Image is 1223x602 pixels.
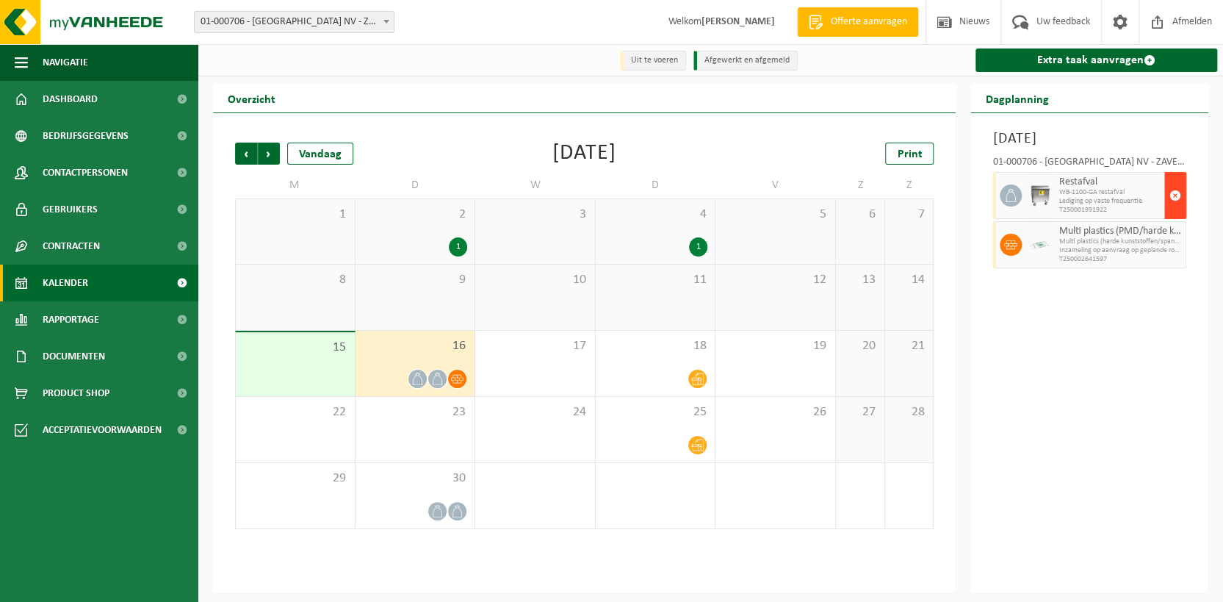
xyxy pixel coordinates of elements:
td: Z [836,172,885,198]
span: 30 [363,470,468,487]
span: 18 [603,338,708,354]
span: T250001931922 [1058,206,1161,215]
h2: Dagplanning [970,84,1063,112]
span: Multi plastics (harde kunststoffen/spanbanden/EPS/folie natu [1058,237,1182,246]
span: 14 [892,272,926,288]
strong: [PERSON_NAME] [701,16,775,27]
span: Rapportage [43,301,99,338]
td: M [235,172,356,198]
span: 11 [603,272,708,288]
span: Inzameling op aanvraag op geplande route (incl. verwerking) [1058,246,1182,255]
span: 10 [483,272,588,288]
span: Volgende [258,143,280,165]
span: 1 [243,207,347,223]
div: 1 [449,237,467,257]
span: Contactpersonen [43,154,128,191]
span: Offerte aanvragen [827,15,911,29]
span: T250002641597 [1058,255,1182,264]
span: 8 [243,272,347,288]
span: Multi plastics (PMD/harde kunststoffen/spanbanden/EPS/folie naturel/folie gemengd) [1058,226,1182,237]
li: Afgewerkt en afgemeld [693,51,798,71]
span: Print [897,148,922,160]
span: Restafval [1058,176,1161,188]
span: 25 [603,404,708,420]
span: 01-000706 - GONDREXON NV - ZAVENTEM [194,11,394,33]
h3: [DATE] [992,128,1186,150]
span: Lediging op vaste frequentie [1058,197,1161,206]
span: 17 [483,338,588,354]
span: 28 [892,404,926,420]
span: 6 [843,207,877,223]
span: 12 [723,272,828,288]
span: 24 [483,404,588,420]
img: LP-SK-00500-LPE-16 [1029,234,1051,256]
a: Extra taak aanvragen [975,49,1217,72]
span: 16 [363,338,468,354]
span: 27 [843,404,877,420]
span: 4 [603,207,708,223]
td: D [356,172,476,198]
span: 20 [843,338,877,354]
div: Vandaag [287,143,353,165]
span: Bedrijfsgegevens [43,118,129,154]
span: 22 [243,404,347,420]
span: 2 [363,207,468,223]
td: V [715,172,836,198]
span: 9 [363,272,468,288]
span: 7 [892,207,926,223]
span: 23 [363,404,468,420]
span: 3 [483,207,588,223]
span: 01-000706 - GONDREXON NV - ZAVENTEM [195,12,394,32]
span: 19 [723,338,828,354]
span: 26 [723,404,828,420]
span: 5 [723,207,828,223]
div: 1 [689,237,707,257]
span: Kalender [43,265,88,301]
img: WB-1100-GAL-GY-02 [1029,184,1051,207]
span: 13 [843,272,877,288]
td: Z [885,172,934,198]
span: Navigatie [43,44,88,81]
a: Offerte aanvragen [797,7,918,37]
span: WB-1100-GA restafval [1058,188,1161,197]
li: Uit te voeren [620,51,686,71]
span: Vorige [235,143,257,165]
td: D [596,172,716,198]
div: [DATE] [552,143,616,165]
span: Product Shop [43,375,109,412]
span: 21 [892,338,926,354]
span: Dashboard [43,81,98,118]
h2: Overzicht [213,84,290,112]
span: 15 [243,340,347,356]
div: 01-000706 - [GEOGRAPHIC_DATA] NV - ZAVENTEM [992,157,1186,172]
td: W [475,172,596,198]
span: Gebruikers [43,191,98,228]
span: Documenten [43,338,105,375]
span: Acceptatievoorwaarden [43,412,162,448]
span: Contracten [43,228,100,265]
a: Print [885,143,934,165]
span: 29 [243,470,347,487]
